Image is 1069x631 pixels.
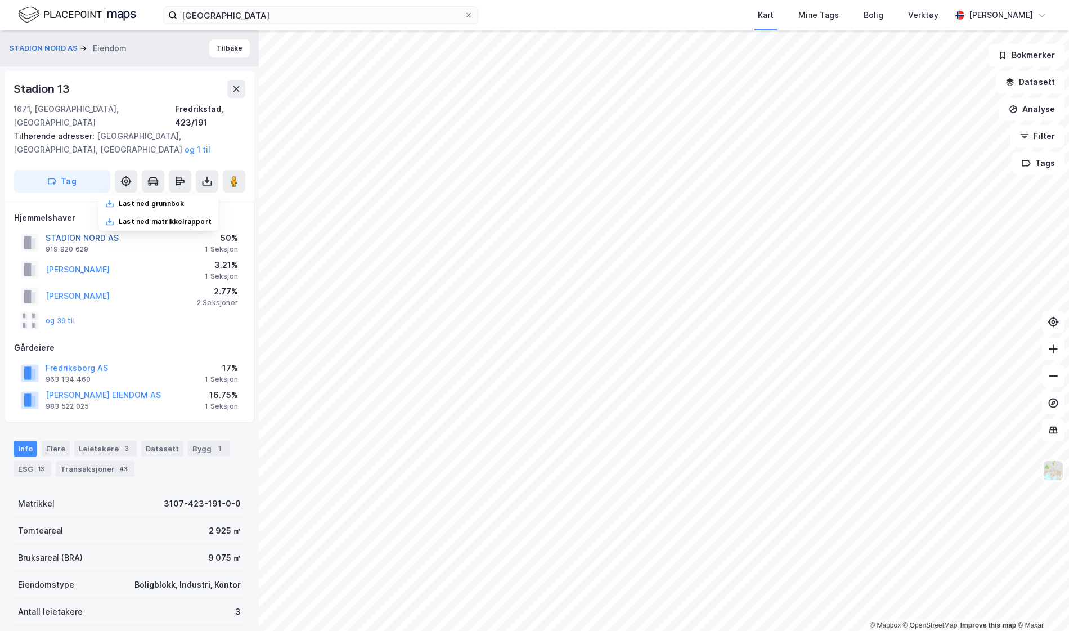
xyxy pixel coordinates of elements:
div: 963 134 460 [46,375,91,384]
div: Info [14,441,37,457]
a: Mapbox [870,621,901,629]
div: 9 075 ㎡ [208,551,241,565]
div: Antall leietakere [18,605,83,619]
div: Bruksareal (BRA) [18,551,83,565]
div: [PERSON_NAME] [969,8,1033,22]
div: 3 [121,443,132,454]
div: 1 Seksjon [205,375,238,384]
div: Transaksjoner [56,461,134,477]
img: logo.f888ab2527a4732fd821a326f86c7f29.svg [18,5,136,25]
div: 919 920 629 [46,245,88,254]
div: 17% [205,361,238,375]
div: Last ned grunnbok [119,199,184,208]
input: Søk på adresse, matrikkel, gårdeiere, leietakere eller personer [177,7,464,24]
div: Tomteareal [18,524,63,538]
a: Improve this map [960,621,1016,629]
div: Bygg [188,441,230,457]
div: Last ned matrikkelrapport [119,217,212,226]
div: 1671, [GEOGRAPHIC_DATA], [GEOGRAPHIC_DATA] [14,102,175,129]
button: Filter [1010,125,1064,147]
div: 2 Seksjoner [197,298,238,307]
button: Analyse [999,98,1064,120]
div: 43 [117,463,130,475]
div: 2.77% [197,285,238,298]
div: Eiendom [93,42,127,55]
div: ESG [14,461,51,477]
div: Eiere [42,441,70,457]
div: Hjemmelshaver [14,211,245,225]
div: [GEOGRAPHIC_DATA], [GEOGRAPHIC_DATA], [GEOGRAPHIC_DATA] [14,129,236,156]
div: 50% [205,231,238,245]
a: OpenStreetMap [903,621,958,629]
div: 1 Seksjon [205,402,238,411]
div: 983 522 025 [46,402,89,411]
div: 3107-423-191-0-0 [164,497,241,511]
div: Gårdeiere [14,341,245,355]
div: 3 [235,605,241,619]
div: Boligblokk, Industri, Kontor [134,578,241,592]
div: Bolig [864,8,883,22]
div: Fredrikstad, 423/191 [175,102,245,129]
div: Leietakere [74,441,137,457]
img: Z [1043,460,1064,481]
iframe: Chat Widget [1013,577,1069,631]
div: Datasett [141,441,183,457]
div: 1 [214,443,225,454]
div: 3.21% [205,258,238,272]
button: Bokmerker [989,44,1064,66]
div: 16.75% [205,388,238,402]
div: Stadion 13 [14,80,72,98]
div: 1 Seksjon [205,245,238,254]
div: Verktøy [908,8,938,22]
div: Kart [758,8,774,22]
div: 13 [35,463,47,475]
div: Mine Tags [798,8,839,22]
button: Tag [14,170,110,193]
button: STADION NORD AS [9,43,80,54]
button: Tags [1012,152,1064,174]
div: Matrikkel [18,497,55,511]
div: Eiendomstype [18,578,74,592]
div: 2 925 ㎡ [209,524,241,538]
div: 1 Seksjon [205,272,238,281]
button: Tilbake [209,39,250,57]
span: Tilhørende adresser: [14,131,97,141]
button: Datasett [996,71,1064,93]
